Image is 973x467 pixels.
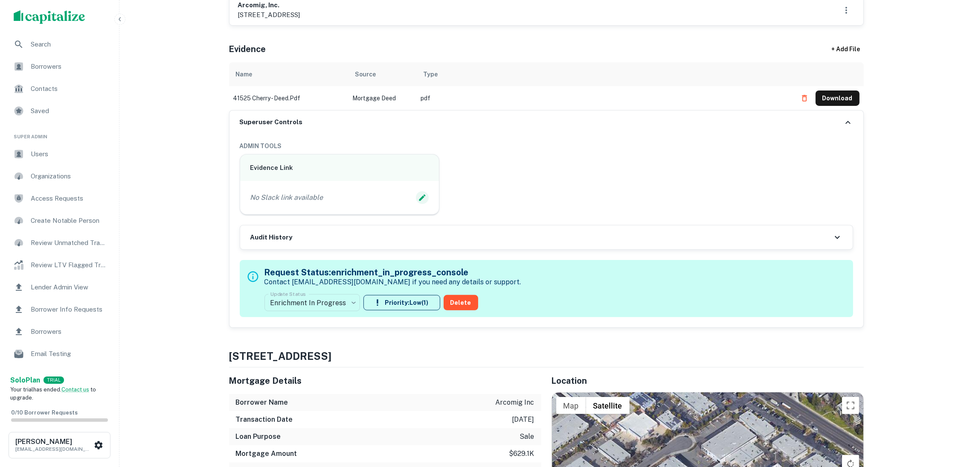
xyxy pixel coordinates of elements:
span: Email Testing [31,349,107,359]
span: Create Notable Person [31,216,107,226]
iframe: Chat Widget [930,399,973,440]
h5: Evidence [229,43,266,55]
span: Borrowers [31,327,107,337]
span: Organizations [31,171,107,181]
h4: [STREET_ADDRESS] [229,348,864,364]
span: Borrowers [31,61,107,72]
span: 0 / 10 Borrower Requests [11,409,78,416]
span: Review LTV Flagged Transactions [31,260,107,270]
th: Type [417,62,793,86]
span: Search [31,39,107,50]
div: TRIAL [44,377,64,384]
a: Search [7,34,112,55]
span: Review Unmatched Transactions [31,238,107,248]
th: Name [229,62,349,86]
img: capitalize-logo.png [14,10,85,24]
li: Super Admin [7,123,112,144]
p: $629.1k [509,449,534,459]
h6: Superuser Controls [240,117,303,127]
a: Create Notable Person [7,210,112,231]
td: pdf [417,86,793,110]
span: Contacts [31,84,107,94]
a: Access Requests [7,188,112,209]
a: Contact us [61,386,89,393]
a: Users [7,144,112,164]
h5: Location [552,374,864,387]
div: + Add File [816,42,876,57]
h6: Loan Purpose [236,432,281,442]
td: 41525 cherry - deed.pdf [229,86,349,110]
a: Borrowers [7,321,112,342]
strong: Solo Plan [10,376,40,384]
p: Contact [EMAIL_ADDRESS][DOMAIN_NAME] if you need any details or support. [264,277,521,287]
a: Review Unmatched Transactions [7,233,112,253]
button: Toggle fullscreen view [842,397,859,414]
h6: ADMIN TOOLS [240,141,853,151]
h6: Borrower Name [236,397,288,408]
button: Show satellite imagery [586,397,630,414]
a: SoloPlan [10,375,40,385]
p: sale [520,432,534,442]
p: [EMAIL_ADDRESS][DOMAIN_NAME] [15,445,92,453]
p: [STREET_ADDRESS] [238,10,300,20]
div: scrollable content [229,62,864,110]
div: Name [236,69,253,79]
button: Delete [444,295,478,310]
p: No Slack link available [250,193,323,203]
button: Edit Slack Link [416,191,429,204]
span: Access Requests [31,193,107,204]
h6: Transaction Date [236,414,293,425]
div: Type [424,69,438,79]
td: Mortgage Deed [349,86,417,110]
p: arcomig inc [496,397,534,408]
div: Enrichment In Progress [264,291,360,315]
button: [PERSON_NAME][EMAIL_ADDRESS][DOMAIN_NAME] [9,432,110,458]
a: Saved [7,101,112,121]
button: Download [816,90,860,106]
button: Show street map [556,397,586,414]
span: Saved [31,106,107,116]
a: Review LTV Flagged Transactions [7,255,112,275]
a: Contacts [7,79,112,99]
span: Borrower Info Requests [31,304,107,315]
button: Priority:Low(1) [363,295,440,310]
button: Delete file [797,91,812,105]
th: Source [349,62,417,86]
h6: Evidence Link [250,163,429,173]
h6: Mortgage Amount [236,449,297,459]
div: Source [355,69,376,79]
span: Your trial has ended. to upgrade. [10,386,96,401]
a: Organizations [7,166,112,187]
a: Lender Admin View [7,277,112,298]
p: [DATE] [512,414,534,425]
a: Borrowers [7,56,112,77]
h5: Request Status: enrichment_in_progress_console [264,266,521,279]
a: Borrower Info Requests [7,299,112,320]
label: Update Status [270,290,306,298]
a: Email Testing [7,344,112,364]
h6: Audit History [250,233,293,242]
h5: Mortgage Details [229,374,541,387]
h6: arcomig, inc. [238,0,300,10]
h6: [PERSON_NAME] [15,438,92,445]
span: Lender Admin View [31,282,107,292]
span: Users [31,149,107,159]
